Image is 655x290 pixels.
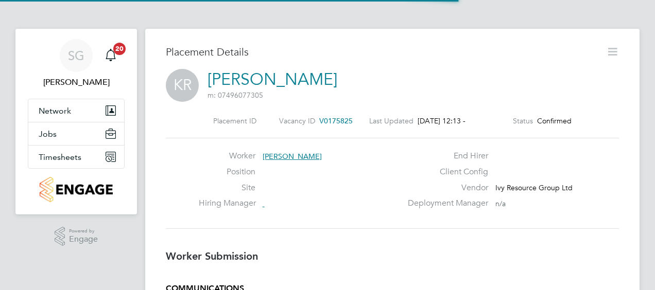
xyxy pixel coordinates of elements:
[100,39,121,72] a: 20
[208,69,337,89] a: [PERSON_NAME]
[199,198,255,209] label: Hiring Manager
[28,146,124,168] button: Timesheets
[28,177,125,202] a: Go to home page
[55,227,98,246] a: Powered byEngage
[402,183,488,193] label: Vendor
[28,99,124,122] button: Network
[402,151,488,161] label: End Hirer
[402,167,488,177] label: Client Config
[39,106,71,116] span: Network
[39,152,81,162] span: Timesheets
[40,177,112,202] img: countryside-properties-logo-retina.png
[213,116,256,125] label: Placement ID
[113,43,126,55] span: 20
[28,76,125,88] span: Sean Goode
[68,49,84,62] span: SG
[199,183,255,193] label: Site
[537,116,572,125] span: Confirmed
[69,227,98,235] span: Powered by
[495,199,506,208] span: n/a
[15,29,137,214] nav: Main navigation
[495,183,573,192] span: Ivy Resource Group Ltd
[28,39,125,88] a: SG[PERSON_NAME]
[402,198,488,209] label: Deployment Manager
[199,151,255,161] label: Worker
[28,122,124,145] button: Jobs
[513,116,533,125] label: Status
[69,235,98,244] span: Engage
[39,129,57,139] span: Jobs
[263,152,322,161] span: [PERSON_NAME]
[279,116,315,125] label: Vacancy ID
[319,116,353,125] span: V0175825
[166,250,258,262] b: Worker Submission
[369,116,413,125] label: Last Updated
[166,45,598,59] h3: Placement Details
[166,69,199,102] span: KR
[199,167,255,177] label: Position
[418,116,466,125] span: [DATE] 12:13 -
[208,90,263,100] span: m: 07496077305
